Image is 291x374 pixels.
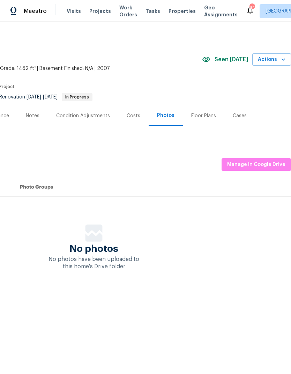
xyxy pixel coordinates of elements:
[67,8,81,15] span: Visits
[249,4,254,11] div: 94
[233,112,247,119] div: Cases
[127,112,140,119] div: Costs
[145,9,160,14] span: Tasks
[157,112,174,119] div: Photos
[215,56,248,63] span: Seen [DATE]
[27,95,41,100] span: [DATE]
[48,256,139,269] span: No photos have been uploaded to this home's Drive folder
[89,8,111,15] span: Projects
[43,95,58,100] span: [DATE]
[227,160,285,169] span: Manage in Google Drive
[27,95,58,100] span: -
[14,178,291,197] th: Photo Groups
[56,112,110,119] div: Condition Adjustments
[119,4,137,18] span: Work Orders
[204,4,238,18] span: Geo Assignments
[169,8,196,15] span: Properties
[252,53,291,66] button: Actions
[222,158,291,171] button: Manage in Google Drive
[69,245,118,252] span: No photos
[62,95,92,99] span: In Progress
[258,55,285,64] span: Actions
[26,112,39,119] div: Notes
[191,112,216,119] div: Floor Plans
[24,8,47,15] span: Maestro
